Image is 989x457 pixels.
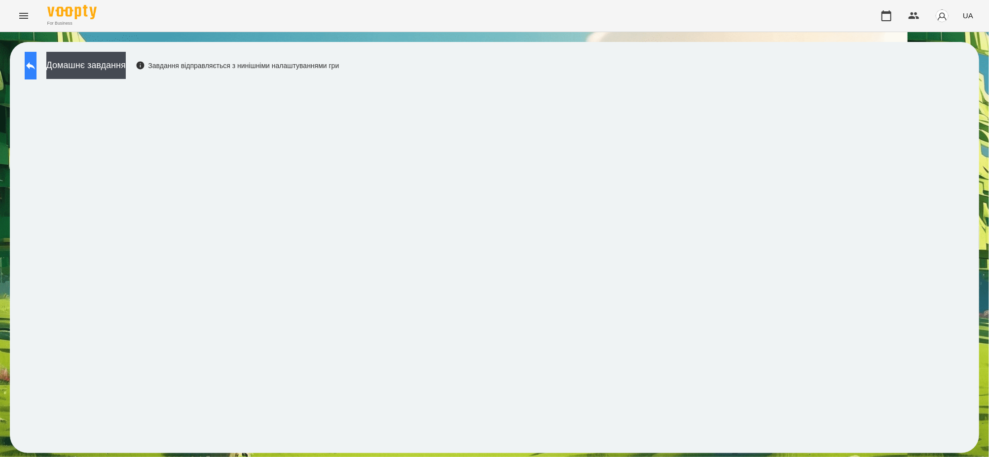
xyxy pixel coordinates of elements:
img: Voopty Logo [47,5,97,19]
img: avatar_s.png [935,9,949,23]
button: UA [959,6,977,25]
div: Завдання відправляється з нинішніми налаштуваннями гри [136,61,339,71]
span: UA [963,10,973,21]
button: Домашнє завдання [46,52,126,79]
span: For Business [47,20,97,27]
button: Menu [12,4,36,28]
